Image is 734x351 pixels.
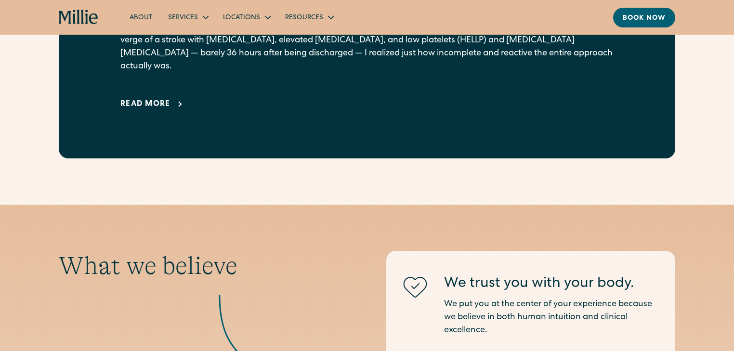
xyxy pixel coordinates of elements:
p: We put you at the center of your experience because we believe in both human intuition and clinic... [444,298,660,337]
div: Locations [215,9,277,25]
div: What we believe [59,251,348,281]
a: Book now [613,8,675,27]
div: Services [168,13,198,23]
div: Book now [623,13,666,24]
a: home [59,10,99,25]
div: Services [160,9,215,25]
a: About [122,9,160,25]
a: Read more [120,99,186,110]
div: Resources [285,13,323,23]
p: Coming from a healthcare background and a family of physicians, I knew enough about the US matern... [120,8,614,73]
div: Read more [120,99,170,110]
div: Resources [277,9,341,25]
div: We trust you with your body. [444,274,660,294]
div: Locations [223,13,260,23]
